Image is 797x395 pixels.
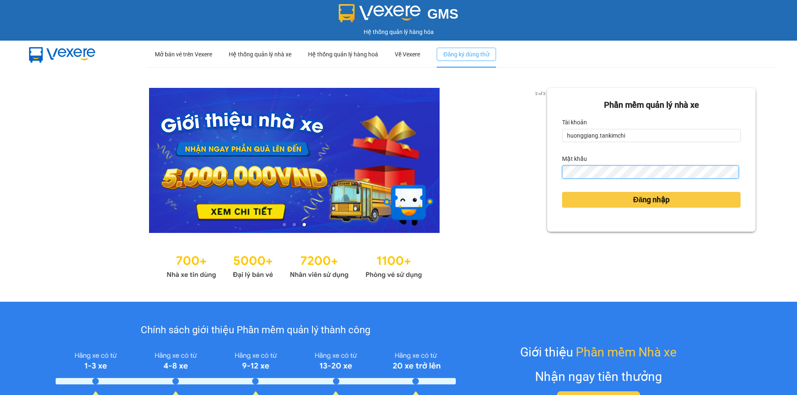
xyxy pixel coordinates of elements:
[283,223,286,226] li: slide item 1
[427,6,458,22] span: GMS
[166,250,422,281] img: Statistics.png
[303,223,306,226] li: slide item 3
[155,41,212,68] div: Mở bán vé trên Vexere
[293,223,296,226] li: slide item 2
[339,12,459,19] a: GMS
[576,342,677,362] span: Phần mềm Nhà xe
[562,192,741,208] button: Đăng nhập
[562,165,738,179] input: Mật khẩu
[633,194,670,206] span: Đăng nhập
[533,88,547,99] p: 3 of 3
[395,41,420,68] div: Về Vexere
[562,129,741,142] input: Tài khoản
[562,99,741,111] div: Phần mềm quản lý nhà xe
[339,4,421,22] img: logo 2
[437,48,496,61] button: Đăng ký dùng thử
[42,88,53,233] button: previous slide / item
[21,41,104,68] img: mbUUG5Q.png
[443,50,489,59] span: Đăng ký dùng thử
[562,152,587,165] label: Mật khẩu
[56,322,455,338] div: Chính sách giới thiệu Phần mềm quản lý thành công
[308,41,378,68] div: Hệ thống quản lý hàng hoá
[229,41,291,68] div: Hệ thống quản lý nhà xe
[520,342,677,362] div: Giới thiệu
[562,116,587,129] label: Tài khoản
[535,88,547,233] button: next slide / item
[535,367,662,386] div: Nhận ngay tiền thưởng
[2,27,795,36] div: Hệ thống quản lý hàng hóa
